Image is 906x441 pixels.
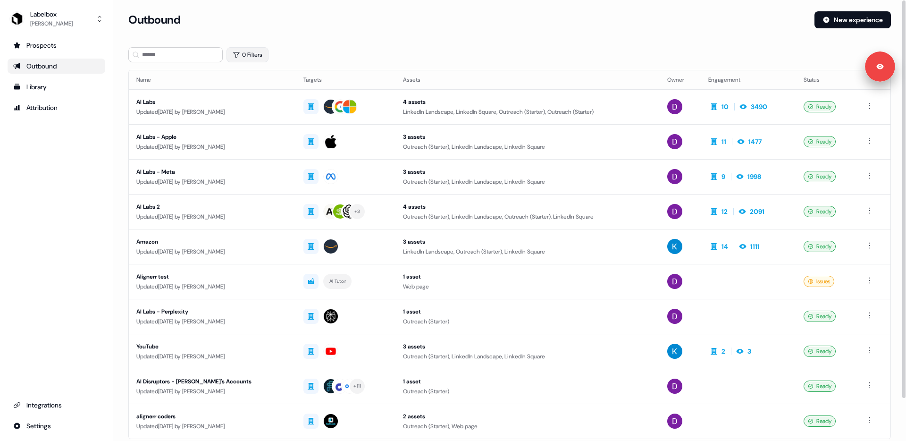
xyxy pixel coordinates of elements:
div: Updated [DATE] by [PERSON_NAME] [136,352,288,361]
div: alignerr coders [136,412,288,421]
div: 12 [721,207,728,216]
div: 1 asset [403,377,652,386]
div: Ready [804,136,836,147]
button: 0 Filters [226,47,268,62]
div: 9 [721,172,725,181]
img: Drew [667,169,682,184]
div: Web page [403,282,652,291]
a: Go to prospects [8,38,105,53]
a: Go to integrations [8,418,105,433]
th: Name [129,70,296,89]
th: Targets [296,70,395,89]
div: Ready [804,311,836,322]
div: 1998 [747,172,761,181]
div: AI Labs - Perplexity [136,307,288,316]
div: 11 [721,137,726,146]
div: Outreach (Starter) [403,317,652,326]
div: 3 assets [403,132,652,142]
img: Drew [667,134,682,149]
div: AI Labs - Meta [136,167,288,177]
div: Outreach (Starter), Web page [403,422,652,431]
div: AI Disruptors - [PERSON_NAME]'s Accounts [136,377,288,386]
div: AI Labs - Apple [136,132,288,142]
div: Integrations [13,400,100,410]
div: Updated [DATE] by [PERSON_NAME] [136,177,288,187]
div: Labelbox [30,9,73,19]
div: 1111 [750,242,760,251]
div: Alignerr test [136,272,288,281]
div: Outreach (Starter), LinkedIn Landscape, Outreach (Starter), LinkedIn Square [403,212,652,221]
div: Issues [804,276,834,287]
a: Go to integrations [8,398,105,413]
div: Updated [DATE] by [PERSON_NAME] [136,142,288,152]
img: Kiera [667,239,682,254]
div: 3 assets [403,342,652,351]
div: 3 [747,347,751,356]
div: Ready [804,416,836,427]
div: Updated [DATE] by [PERSON_NAME] [136,317,288,326]
img: Drew [667,204,682,219]
div: 2 [721,347,725,356]
div: Outreach (Starter) [403,387,652,396]
div: 14 [721,242,728,251]
h3: Outbound [128,13,180,27]
a: Go to outbound experience [8,59,105,74]
th: Engagement [701,70,796,89]
div: Settings [13,421,100,431]
img: Kiera [667,344,682,359]
div: LinkedIn Landscape, LinkedIn Square, Outreach (Starter), Outreach (Starter) [403,107,652,117]
div: 3 assets [403,237,652,246]
div: Ready [804,346,836,357]
div: Outreach (Starter), LinkedIn Landscape, LinkedIn Square [403,142,652,152]
div: AI Labs 2 [136,202,288,212]
div: 3490 [751,102,767,111]
a: Go to templates [8,79,105,94]
th: Assets [395,70,660,89]
div: Updated [DATE] by [PERSON_NAME] [136,107,288,117]
img: Drew [667,99,682,114]
img: Drew [667,309,682,324]
div: Updated [DATE] by [PERSON_NAME] [136,212,288,221]
th: Owner [660,70,701,89]
div: Updated [DATE] by [PERSON_NAME] [136,387,288,396]
div: LinkedIn Landscape, Outreach (Starter), LinkedIn Square [403,247,652,256]
div: Updated [DATE] by [PERSON_NAME] [136,247,288,256]
div: Library [13,82,100,92]
div: 1 asset [403,272,652,281]
div: 4 assets [403,97,652,107]
div: Outreach (Starter), LinkedIn Landscape, LinkedIn Square [403,352,652,361]
div: 1477 [748,137,762,146]
img: Drew [667,379,682,394]
div: [PERSON_NAME] [30,19,73,28]
div: AI Tutor [329,277,346,286]
div: Ready [804,101,836,112]
div: AI Labs [136,97,288,107]
div: Outbound [13,61,100,71]
a: Go to attribution [8,100,105,115]
div: 2091 [750,207,764,216]
div: 10 [721,102,729,111]
img: Drew [667,414,682,429]
div: + 111 [353,382,361,390]
div: 3 assets [403,167,652,177]
div: Amazon [136,237,288,246]
th: Status [796,70,856,89]
div: + 3 [354,207,361,216]
div: 2 assets [403,412,652,421]
img: Drew [667,274,682,289]
div: 4 assets [403,202,652,212]
div: Ready [804,206,836,217]
div: YouTube [136,342,288,351]
div: Ready [804,381,836,392]
div: Ready [804,171,836,182]
div: Updated [DATE] by [PERSON_NAME] [136,422,288,431]
button: New experience [814,11,891,28]
div: Outreach (Starter), LinkedIn Landscape, LinkedIn Square [403,177,652,187]
button: Labelbox[PERSON_NAME] [8,8,105,30]
div: 1 asset [403,307,652,316]
div: Ready [804,241,836,252]
div: Attribution [13,103,100,112]
div: Updated [DATE] by [PERSON_NAME] [136,282,288,291]
div: Prospects [13,41,100,50]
